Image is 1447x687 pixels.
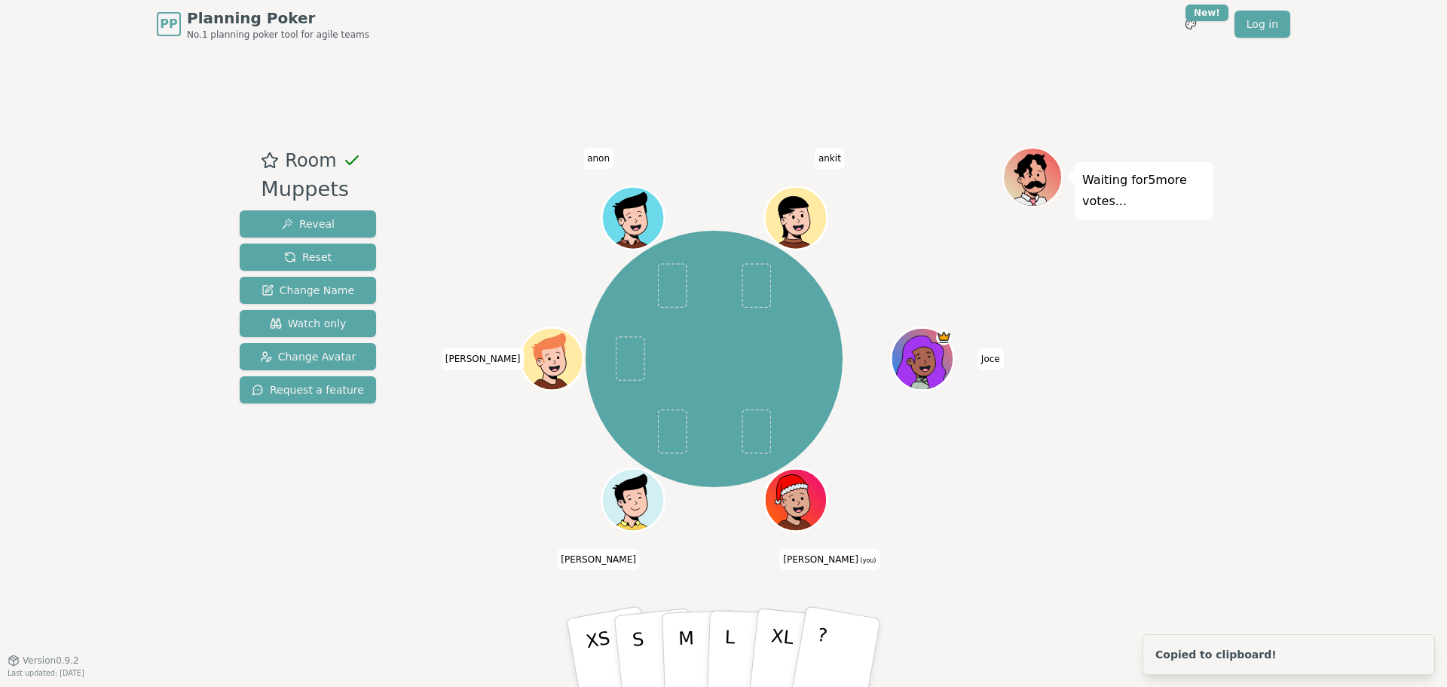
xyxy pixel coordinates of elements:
[977,348,1004,370] span: Click to change your name
[187,8,369,29] span: Planning Poker
[260,349,356,364] span: Change Avatar
[157,8,369,41] a: PPPlanning PokerNo.1 planning poker tool for agile teams
[187,29,369,41] span: No.1 planning poker tool for agile teams
[8,655,79,667] button: Version0.9.2
[284,250,332,265] span: Reset
[1155,647,1277,662] div: Copied to clipboard!
[285,147,336,174] span: Room
[442,348,525,370] span: Click to change your name
[252,382,364,397] span: Request a feature
[240,210,376,238] button: Reveal
[779,548,880,569] span: Click to change your name
[23,655,79,667] span: Version 0.9.2
[583,148,613,169] span: Click to change your name
[261,147,279,174] button: Add as favourite
[1185,5,1228,21] div: New!
[240,376,376,403] button: Request a feature
[858,557,876,563] span: (you)
[240,277,376,304] button: Change Name
[261,174,360,205] div: Muppets
[8,669,84,677] span: Last updated: [DATE]
[815,148,845,169] span: Click to change your name
[1082,170,1206,212] p: Waiting for 5 more votes...
[281,216,335,232] span: Reveal
[240,244,376,271] button: Reset
[1234,11,1290,38] a: Log in
[557,548,640,569] span: Click to change your name
[240,310,376,337] button: Watch only
[160,15,177,33] span: PP
[270,316,347,331] span: Watch only
[766,471,824,529] button: Click to change your avatar
[240,343,376,370] button: Change Avatar
[262,283,354,298] span: Change Name
[1177,11,1204,38] button: New!
[936,330,952,345] span: Joce is the host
